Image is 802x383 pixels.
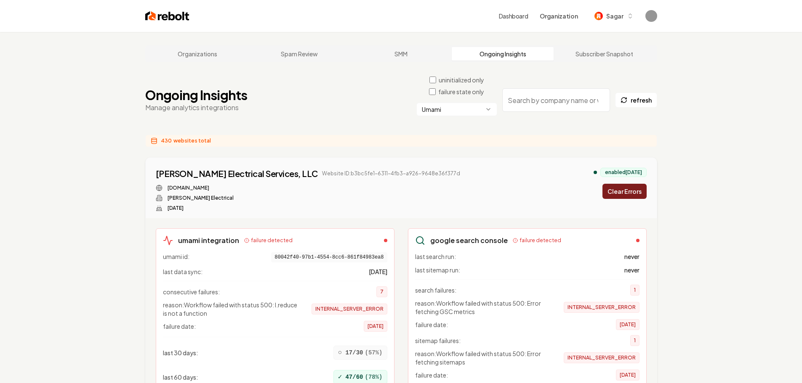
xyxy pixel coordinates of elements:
span: websites total [173,137,211,144]
span: reason: Workflow failed with status 500: l.reduce is not a function [163,301,298,317]
div: enabled [DATE] [600,168,647,177]
span: [DATE] [616,319,639,330]
p: Manage analytics integrations [145,103,248,113]
h3: umami integration [178,235,239,246]
span: last 60 days : [163,373,198,381]
span: 1 [630,335,639,346]
a: Spam Review [248,47,350,61]
h1: Ongoing Insights [145,87,248,103]
a: [PERSON_NAME] Electrical Services, LLC [156,168,318,180]
span: last 30 days : [163,349,198,357]
span: ( 78 %) [365,373,382,381]
a: Ongoing Insights [452,47,554,61]
span: last search run: [415,252,456,261]
span: never [624,252,639,261]
span: reason: Workflow failed with status 500: Error fetching GSC metrics [415,299,550,316]
label: failure state only [438,87,484,96]
span: failure detected [520,237,561,244]
span: Sagar [606,12,623,21]
span: last sitemap run: [415,266,460,274]
span: INTERNAL_SERVER_ERROR [564,302,639,313]
button: refresh [615,92,657,108]
a: Organizations [147,47,249,61]
span: last data sync: [163,267,202,276]
div: analytics enabled [594,171,597,174]
a: [DOMAIN_NAME] [168,185,209,191]
span: failure detected [251,237,293,244]
span: failure date: [415,371,448,379]
input: Search by company name or website ID [502,88,610,112]
button: Organization [535,8,583,24]
span: INTERNAL_SERVER_ERROR [564,352,639,363]
span: reason: Workflow failed with status 500: Error fetching sitemaps [415,349,550,366]
span: consecutive failures: [163,288,220,296]
span: failure date: [415,320,448,329]
span: ✓ [338,372,342,382]
span: [DATE] [616,370,639,380]
img: Sagar Soni [645,10,657,22]
span: ○ [338,348,342,358]
label: uninitialized only [439,76,484,84]
img: Sagar [594,12,603,20]
span: 1 [630,285,639,296]
a: SMM [350,47,452,61]
span: ( 57 %) [365,349,382,357]
div: Website [156,185,460,191]
button: Open user button [645,10,657,22]
div: failed [636,239,639,242]
a: Dashboard [499,12,528,20]
button: Clear Errors [602,184,647,199]
a: Subscriber Snapshot [554,47,655,61]
span: 7 [376,286,387,297]
span: INTERNAL_SERVER_ERROR [312,304,387,314]
span: never [624,266,639,274]
img: Rebolt Logo [145,10,189,22]
span: [DATE] [369,267,387,276]
span: sitemap failures: [415,336,461,345]
span: [DATE] [364,321,387,332]
div: failed [384,239,387,242]
span: failure date: [163,322,196,330]
div: 17/30 [333,346,387,360]
span: search failures: [415,286,456,294]
span: Website ID: b3bc5fe1-6311-4fb3-a926-9648e36f377d [322,170,460,177]
h3: google search console [430,235,508,246]
span: 430 [161,137,172,144]
span: umami id: [163,252,189,262]
span: 80042f40-97b1-4554-8cc6-861f84983ea8 [271,252,387,262]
